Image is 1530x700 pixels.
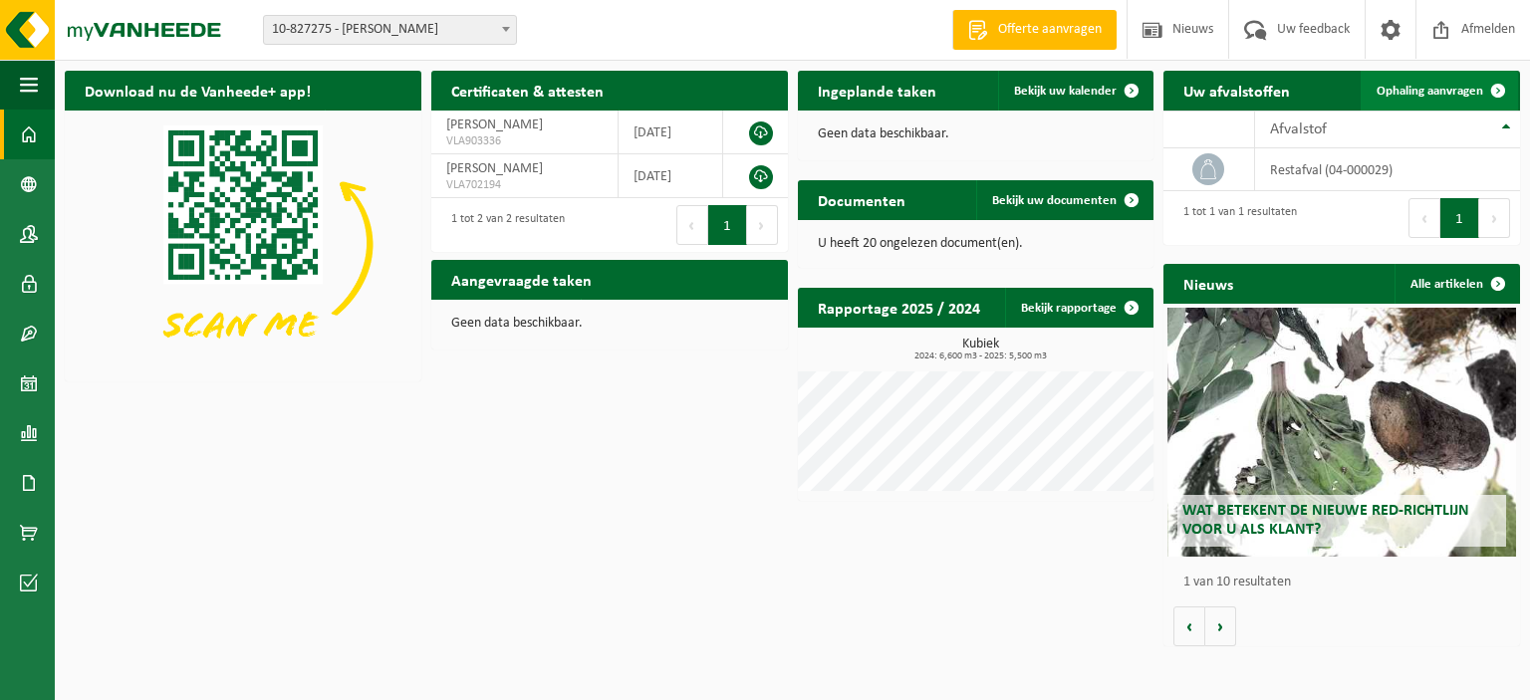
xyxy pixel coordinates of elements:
[952,10,1117,50] a: Offerte aanvragen
[1255,148,1520,191] td: restafval (04-000029)
[1479,198,1510,238] button: Next
[65,71,331,110] h2: Download nu de Vanheede+ app!
[798,180,925,219] h2: Documenten
[1395,264,1518,304] a: Alle artikelen
[747,205,778,245] button: Next
[1183,576,1510,589] p: 1 van 10 resultaten
[619,154,723,198] td: [DATE]
[1182,503,1469,538] span: Wat betekent de nieuwe RED-richtlijn voor u als klant?
[446,133,603,149] span: VLA903336
[431,260,612,299] h2: Aangevraagde taken
[446,117,543,132] span: [PERSON_NAME]
[451,317,768,331] p: Geen data beschikbaar.
[1440,198,1479,238] button: 1
[431,71,624,110] h2: Certificaten & attesten
[1377,85,1483,98] span: Ophaling aanvragen
[446,177,603,193] span: VLA702194
[808,351,1154,361] span: 2024: 6,600 m3 - 2025: 5,500 m3
[998,71,1151,111] a: Bekijk uw kalender
[676,205,708,245] button: Previous
[1408,198,1440,238] button: Previous
[65,111,421,377] img: Download de VHEPlus App
[446,161,543,176] span: [PERSON_NAME]
[993,20,1107,40] span: Offerte aanvragen
[1205,606,1236,646] button: Volgende
[1173,196,1297,240] div: 1 tot 1 van 1 resultaten
[708,205,747,245] button: 1
[1173,606,1205,646] button: Vorige
[441,203,565,247] div: 1 tot 2 van 2 resultaten
[1270,121,1327,137] span: Afvalstof
[1014,85,1117,98] span: Bekijk uw kalender
[1361,71,1518,111] a: Ophaling aanvragen
[976,180,1151,220] a: Bekijk uw documenten
[1163,71,1310,110] h2: Uw afvalstoffen
[1163,264,1253,303] h2: Nieuws
[818,127,1135,141] p: Geen data beschikbaar.
[619,111,723,154] td: [DATE]
[992,194,1117,207] span: Bekijk uw documenten
[1005,288,1151,328] a: Bekijk rapportage
[264,16,516,44] span: 10-827275 - DE KEYSER LUC - LAARNE
[798,288,1000,327] h2: Rapportage 2025 / 2024
[798,71,956,110] h2: Ingeplande taken
[263,15,517,45] span: 10-827275 - DE KEYSER LUC - LAARNE
[808,338,1154,361] h3: Kubiek
[1167,308,1517,557] a: Wat betekent de nieuwe RED-richtlijn voor u als klant?
[818,237,1135,251] p: U heeft 20 ongelezen document(en).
